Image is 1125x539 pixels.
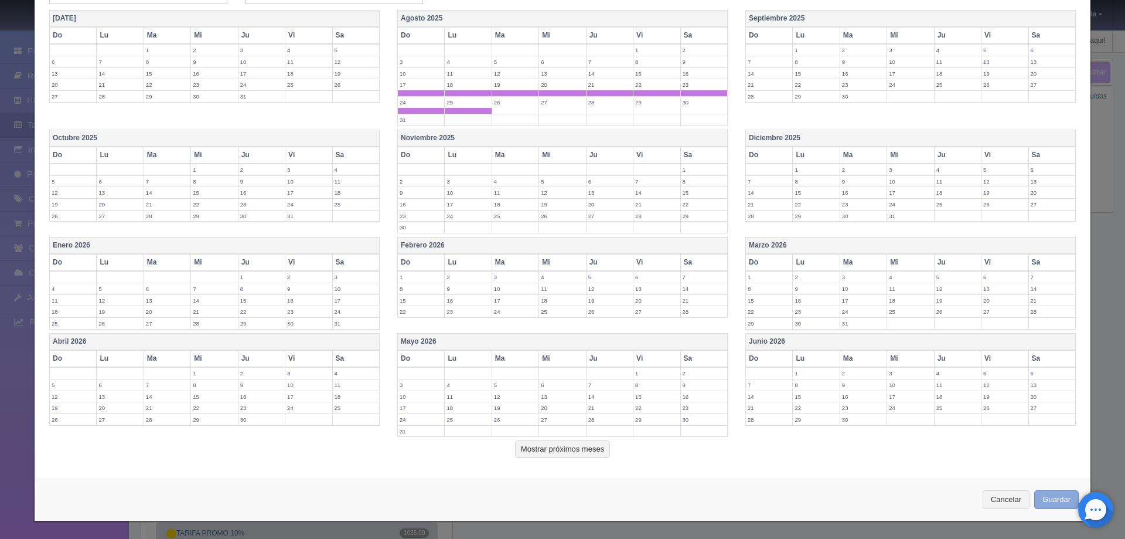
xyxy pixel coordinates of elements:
[333,318,379,329] label: 31
[840,306,887,317] label: 24
[97,91,143,102] label: 28
[333,176,379,187] label: 11
[50,318,96,329] label: 25
[445,199,491,210] label: 17
[935,295,981,306] label: 19
[285,187,332,198] label: 17
[887,272,933,283] label: 4
[445,306,491,317] label: 23
[333,379,379,391] label: 11
[935,283,981,294] label: 12
[746,199,792,210] label: 21
[285,306,332,317] label: 23
[97,211,143,222] label: 27
[238,56,285,67] label: 10
[887,79,933,90] label: 24
[793,283,839,294] label: 9
[1029,164,1075,175] label: 6
[887,68,933,79] label: 17
[633,79,680,90] label: 22
[50,295,96,306] label: 11
[681,368,727,379] label: 2
[935,79,981,90] label: 25
[587,295,633,306] label: 19
[1029,368,1075,379] label: 6
[587,379,633,391] label: 7
[144,56,190,67] label: 8
[887,295,933,306] label: 18
[492,272,538,283] label: 3
[144,187,190,198] label: 14
[238,379,285,391] label: 9
[681,79,727,90] label: 23
[445,187,491,198] label: 10
[793,56,839,67] label: 8
[191,318,237,329] label: 28
[746,306,792,317] label: 22
[144,306,190,317] label: 20
[144,318,190,329] label: 27
[681,272,727,283] label: 7
[1029,306,1075,317] label: 28
[840,368,887,379] label: 2
[981,56,1028,67] label: 12
[746,68,792,79] label: 14
[97,283,143,294] label: 5
[587,211,633,222] label: 27
[445,56,491,67] label: 4
[1029,79,1075,90] label: 27
[633,199,680,210] label: 21
[887,164,933,175] label: 3
[840,79,887,90] label: 23
[191,187,237,198] label: 15
[981,199,1028,210] label: 26
[97,318,143,329] label: 26
[238,368,285,379] label: 2
[398,97,444,108] label: 24
[50,199,96,210] label: 19
[398,283,444,294] label: 8
[144,211,190,222] label: 28
[333,79,379,90] label: 26
[633,283,680,294] label: 13
[840,45,887,56] label: 2
[587,97,633,108] label: 28
[1029,295,1075,306] label: 21
[238,45,285,56] label: 3
[492,295,538,306] label: 17
[492,306,538,317] label: 24
[191,283,237,294] label: 7
[398,379,444,391] label: 3
[633,379,680,391] label: 8
[981,306,1028,317] label: 27
[1029,56,1075,67] label: 13
[746,272,792,283] label: 1
[840,295,887,306] label: 17
[840,199,887,210] label: 23
[681,211,727,222] label: 29
[539,79,585,90] label: 20
[238,79,285,90] label: 24
[492,97,538,108] label: 26
[981,176,1028,187] label: 12
[398,68,444,79] label: 10
[191,379,237,391] label: 8
[981,79,1028,90] label: 26
[144,91,190,102] label: 29
[840,91,887,102] label: 30
[97,187,143,198] label: 13
[333,56,379,67] label: 12
[840,176,887,187] label: 9
[238,283,285,294] label: 8
[191,199,237,210] label: 22
[445,283,491,294] label: 9
[97,199,143,210] label: 20
[539,283,585,294] label: 11
[746,318,792,329] label: 29
[633,45,680,56] label: 1
[238,306,285,317] label: 22
[492,379,538,391] label: 5
[398,222,444,233] label: 30
[633,68,680,79] label: 15
[238,187,285,198] label: 16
